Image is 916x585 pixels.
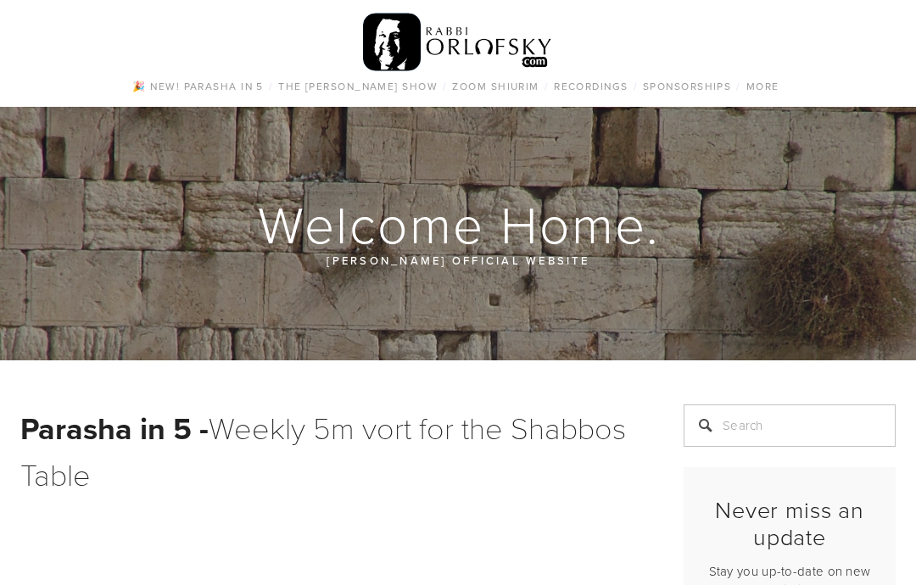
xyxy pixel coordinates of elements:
[108,251,808,270] p: [PERSON_NAME] official website
[684,404,896,447] input: Search
[20,404,641,497] h1: Weekly 5m vort for the Shabbos Table
[698,496,881,551] h2: Never miss an update
[443,79,447,93] span: /
[638,75,736,97] a: Sponsorships
[20,197,897,251] h1: Welcome Home.
[127,75,268,97] a: 🎉 NEW! Parasha in 5
[736,79,740,93] span: /
[549,75,633,97] a: Recordings
[545,79,549,93] span: /
[363,9,552,75] img: RabbiOrlofsky.com
[447,75,544,97] a: Zoom Shiurim
[20,406,209,450] strong: Parasha in 5 -
[273,75,443,97] a: The [PERSON_NAME] Show
[634,79,638,93] span: /
[269,79,273,93] span: /
[741,75,785,97] a: More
